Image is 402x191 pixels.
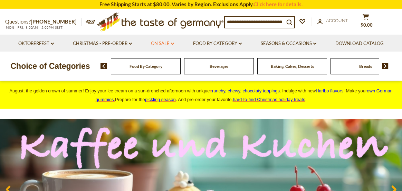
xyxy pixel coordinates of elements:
a: Haribo flavors [316,88,343,93]
img: previous arrow [100,63,107,69]
a: Account [317,17,348,25]
a: Breads [359,64,372,69]
a: Click here for details. [253,1,303,7]
span: . [233,97,306,102]
span: MON - FRI, 9:00AM - 5:00PM (EST) [5,26,64,29]
a: hard-to-find Christmas holiday treats [233,97,305,102]
a: pickling season [145,97,176,102]
span: runchy, chewy, chocolaty toppings [212,88,280,93]
a: Baking, Cakes, Desserts [271,64,314,69]
a: On Sale [151,40,174,47]
a: [PHONE_NUMBER] [31,18,77,25]
p: Questions? [5,17,82,26]
a: Beverages [210,64,228,69]
span: Account [326,18,348,23]
a: crunchy, chewy, chocolaty toppings [210,88,280,93]
a: Food By Category [193,40,242,47]
a: Oktoberfest [18,40,54,47]
button: $0.00 [355,13,376,31]
span: August, the golden crown of summer! Enjoy your ice cream on a sun-drenched afternoon with unique ... [9,88,392,102]
span: $0.00 [361,22,373,28]
a: Christmas - PRE-ORDER [73,40,132,47]
a: Download Catalog [335,40,384,47]
a: Seasons & Occasions [261,40,316,47]
a: Food By Category [130,64,162,69]
img: next arrow [382,63,389,69]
